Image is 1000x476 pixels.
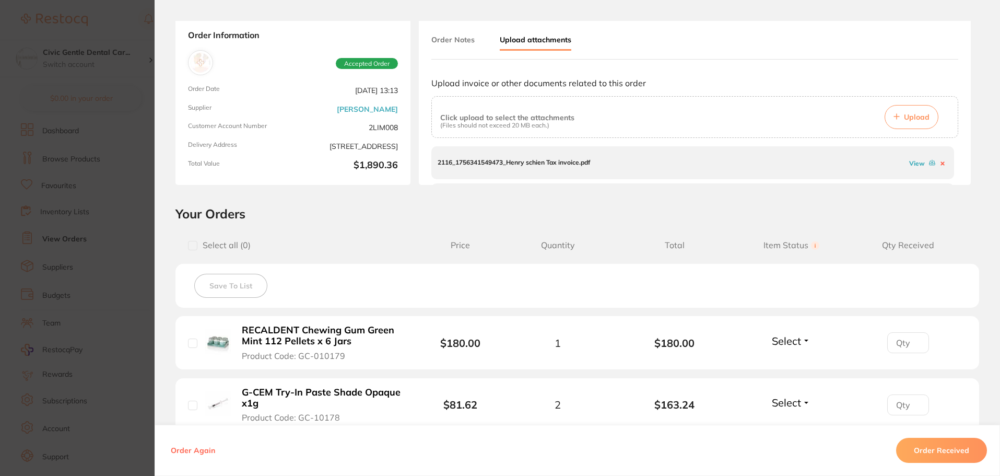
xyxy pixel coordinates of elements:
button: RECALDENT Chewing Gum Green Mint 112 Pellets x 6 Jars Product Code: GC-010179 [239,324,406,361]
img: Henry Schein Halas [191,53,210,73]
img: RECALDENT Chewing Gum Green Mint 112 Pellets x 6 Jars [205,329,231,355]
span: Customer Account Number [188,122,289,133]
span: Product Code: GC-010179 [242,351,345,361]
strong: Order Information [188,30,398,42]
button: Order Again [168,446,218,455]
button: Select [769,396,814,409]
span: Total Value [188,160,289,172]
button: Order Received [896,438,987,463]
b: $180.00 [616,337,733,349]
p: 2116_1756341549473_Henry schien Tax invoice.pdf [438,159,590,166]
span: Price [421,240,499,250]
input: Qty [887,394,929,415]
h2: Your Orders [175,206,979,222]
a: View [909,159,925,167]
span: Upload [904,112,930,122]
span: 2 [555,399,561,411]
span: Item Status [733,240,850,250]
span: Accepted Order [336,58,398,69]
button: Select [769,334,814,347]
button: Save To List [194,274,267,298]
b: G-CEM Try-In Paste Shade Opaque x1g [242,387,403,409]
span: 2LIM008 [297,122,398,133]
button: G-CEM Try-In Paste Shade Opaque x1g Product Code: GC-10178 [239,387,406,423]
a: [PERSON_NAME] [337,105,398,113]
p: Upload invoice or other documents related to this order [431,78,958,88]
span: [DATE] 13:13 [297,85,398,96]
b: $163.24 [616,399,733,411]
p: Click upload to select the attachments [440,113,574,122]
img: G-CEM Try-In Paste Shade Opaque x1g [205,391,231,416]
span: Select [772,334,801,347]
b: $180.00 [440,336,480,350]
b: $1,890.36 [297,160,398,172]
span: 1 [555,337,561,349]
span: Select [772,396,801,409]
b: $81.62 [443,398,477,411]
span: Qty Received [850,240,967,250]
span: Delivery Address [188,141,289,152]
span: Quantity [499,240,616,250]
span: Total [616,240,733,250]
span: [STREET_ADDRESS] [297,141,398,152]
span: Select all ( 0 ) [197,240,251,250]
b: RECALDENT Chewing Gum Green Mint 112 Pellets x 6 Jars [242,325,403,346]
input: Qty [887,332,929,353]
button: Order Notes [431,30,475,49]
span: Supplier [188,104,289,114]
p: (Files should not exceed 20 MB each.) [440,122,574,129]
button: Upload [885,105,938,129]
button: Upload attachments [500,30,571,51]
span: Order Date [188,85,289,96]
span: Product Code: GC-10178 [242,413,340,422]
